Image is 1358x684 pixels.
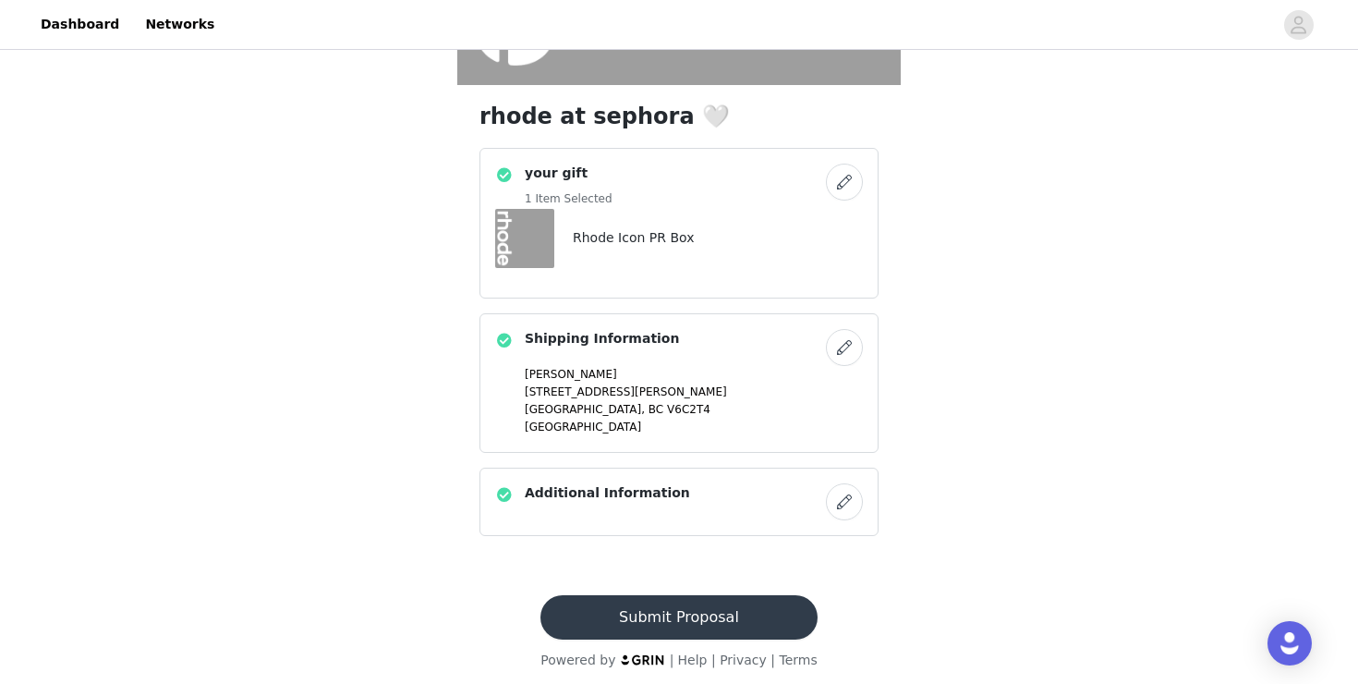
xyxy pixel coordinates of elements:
[670,653,674,667] span: |
[525,329,679,348] h4: Shipping Information
[573,228,694,248] h4: Rhode Icon PR Box
[711,653,716,667] span: |
[525,164,612,183] h4: your gift
[479,100,879,133] h1: rhode at sephora 🤍
[779,653,817,667] a: Terms
[770,653,775,667] span: |
[495,209,554,268] img: Rhode Icon PR Box
[525,190,612,207] h5: 1 Item Selected
[525,483,690,503] h4: Additional Information
[525,366,863,383] p: [PERSON_NAME]
[649,403,663,416] span: BC
[720,653,767,667] a: Privacy
[479,468,879,536] div: Additional Information
[479,313,879,453] div: Shipping Information
[540,653,615,667] span: Powered by
[525,419,863,435] p: [GEOGRAPHIC_DATA]
[134,4,225,45] a: Networks
[525,403,645,416] span: [GEOGRAPHIC_DATA],
[1290,10,1307,40] div: avatar
[678,653,708,667] a: Help
[1267,621,1312,666] div: Open Intercom Messenger
[620,653,666,666] img: logo
[30,4,130,45] a: Dashboard
[479,148,879,299] div: your gift
[540,595,817,640] button: Submit Proposal
[667,403,710,416] span: V6C2T4
[525,384,863,400] p: [STREET_ADDRESS][PERSON_NAME]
